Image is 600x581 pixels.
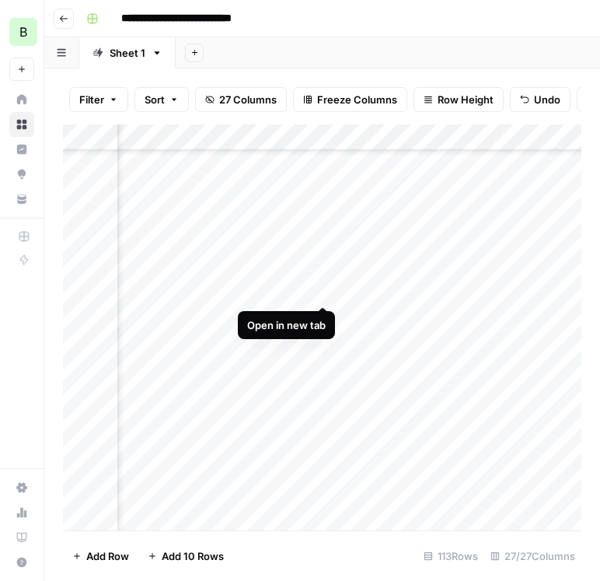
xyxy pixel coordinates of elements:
[69,87,128,112] button: Filter
[247,317,326,333] div: Open in new tab
[134,87,189,112] button: Sort
[9,112,34,137] a: Browse
[79,92,104,107] span: Filter
[293,87,407,112] button: Freeze Columns
[138,544,233,569] button: Add 10 Rows
[110,45,145,61] div: Sheet 1
[534,92,560,107] span: Undo
[9,500,34,525] a: Usage
[438,92,494,107] span: Row Height
[162,548,224,564] span: Add 10 Rows
[9,525,34,550] a: Learning Hub
[79,37,176,68] a: Sheet 1
[86,548,129,564] span: Add Row
[195,87,287,112] button: 27 Columns
[9,475,34,500] a: Settings
[9,12,34,51] button: Workspace: Blindspot
[145,92,165,107] span: Sort
[413,87,504,112] button: Row Height
[484,544,581,569] div: 27/27 Columns
[9,550,34,575] button: Help + Support
[417,544,484,569] div: 113 Rows
[9,87,34,112] a: Home
[9,162,34,187] a: Opportunities
[9,137,34,162] a: Insights
[510,87,570,112] button: Undo
[19,23,27,41] span: B
[9,187,34,212] a: Your Data
[219,92,277,107] span: 27 Columns
[63,544,138,569] button: Add Row
[317,92,397,107] span: Freeze Columns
